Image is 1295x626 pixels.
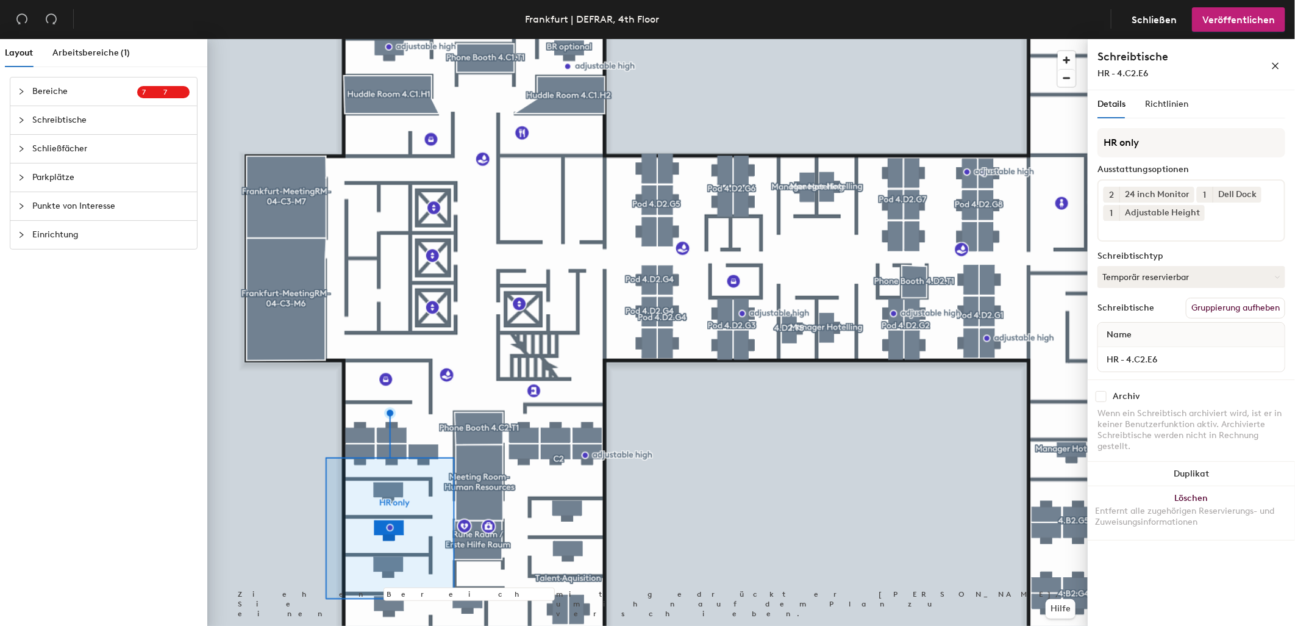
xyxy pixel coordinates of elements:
button: LöschenEntfernt alle zugehörigen Reservierungs- und Zuweisungsinformationen [1088,486,1295,540]
div: Ausstattungsoptionen [1097,165,1285,174]
span: Arbeitsbereiche (1) [52,48,130,58]
span: Details [1097,99,1126,109]
div: Entfernt alle zugehörigen Reservierungs- und Zuweisungsinformationen [1095,506,1288,528]
button: Duplikat [1088,462,1295,486]
span: Einrichtung [32,221,190,249]
div: Archiv [1113,392,1140,401]
span: Punkte von Interesse [32,192,190,220]
button: Veröffentlichen [1192,7,1285,32]
span: collapsed [18,145,25,153]
span: 2 [1109,189,1114,201]
div: Frankfurt | DEFRAR, 4th Floor [526,12,660,27]
button: Wiederherstellen (⌘ + ⇧ + Z) [39,7,63,32]
sup: 77 [137,86,190,98]
h4: Schreibtische [1097,49,1232,65]
button: Gruppierung aufheben [1186,298,1285,318]
span: Bereiche [32,77,137,106]
span: Parkplätze [32,164,190,192]
span: 7 [163,88,185,96]
button: 1 [1197,187,1213,203]
span: collapsed [18,117,25,124]
span: 7 [142,88,163,96]
span: 1 [1204,189,1207,201]
span: Veröffentlichen [1202,14,1275,26]
button: Rückgängig (⌘ + Z) [10,7,34,32]
span: collapsed [18,203,25,210]
span: Schließen [1132,14,1177,26]
button: Hilfe [1046,599,1076,619]
button: 2 [1104,187,1119,203]
input: Unbenannter Schreibtisch [1101,351,1282,368]
span: collapsed [18,88,25,95]
button: Temporär reservierbar [1097,266,1285,288]
span: Name [1101,324,1138,346]
div: Schreibtische [1097,303,1154,313]
button: 1 [1104,205,1119,221]
span: undo [16,13,28,25]
div: Adjustable Height [1119,205,1205,221]
div: Schreibtischtyp [1097,251,1285,261]
span: Richtlinien [1145,99,1188,109]
span: Schreibtische [32,106,190,134]
span: close [1271,62,1280,70]
span: Layout [5,48,33,58]
div: 24 inch Monitor [1119,187,1194,203]
span: HR - 4.C2.E6 [1097,68,1148,79]
span: 1 [1110,207,1113,220]
span: Schließfächer [32,135,190,163]
button: Schließen [1121,7,1187,32]
span: collapsed [18,174,25,181]
span: collapsed [18,231,25,239]
div: Dell Dock [1213,187,1261,203]
div: Wenn ein Schreibtisch archiviert wird, ist er in keiner Benutzerfunktion aktiv. Archivierte Schre... [1097,408,1285,452]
